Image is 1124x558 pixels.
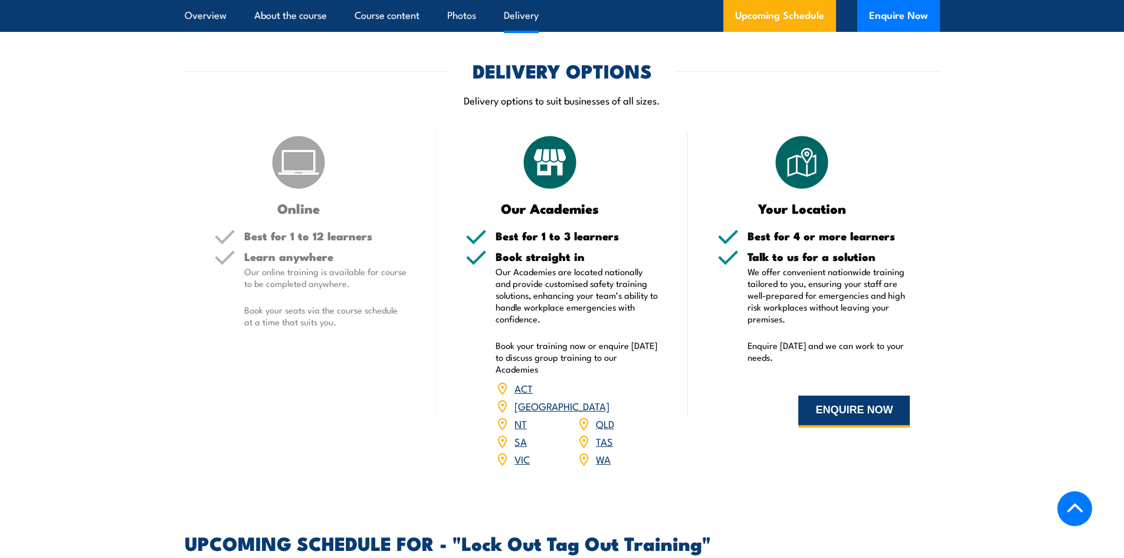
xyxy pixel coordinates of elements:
p: Our online training is available for course to be completed anywhere. [244,266,407,289]
h5: Best for 4 or more learners [748,230,910,242]
a: VIC [515,452,530,466]
a: NT [515,416,527,430]
a: [GEOGRAPHIC_DATA] [515,399,609,413]
p: Delivery options to suit businesses of all sizes. [185,93,940,107]
p: Enquire [DATE] and we can work to your needs. [748,340,910,363]
h5: Learn anywhere [244,251,407,262]
a: TAS [596,434,613,448]
h5: Book straight in [496,251,658,262]
p: Book your training now or enquire [DATE] to discuss group training to our Academies [496,340,658,375]
button: ENQUIRE NOW [798,396,910,428]
a: ACT [515,381,533,395]
a: SA [515,434,527,448]
a: QLD [596,416,614,430]
h2: DELIVERY OPTIONS [473,62,652,79]
a: WA [596,452,611,466]
h5: Best for 1 to 12 learners [244,230,407,242]
h5: Talk to us for a solution [748,251,910,262]
p: Book your seats via the course schedule at a time that suits you. [244,304,407,328]
h3: Your Location [717,201,887,215]
h2: UPCOMING SCHEDULE FOR - "Lock Out Tag Out Training" [185,534,940,551]
h3: Online [214,201,384,215]
p: We offer convenient nationwide training tailored to you, ensuring your staff are well-prepared fo... [748,266,910,325]
p: Our Academies are located nationally and provide customised safety training solutions, enhancing ... [496,266,658,325]
h5: Best for 1 to 3 learners [496,230,658,242]
h3: Our Academies [466,201,635,215]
